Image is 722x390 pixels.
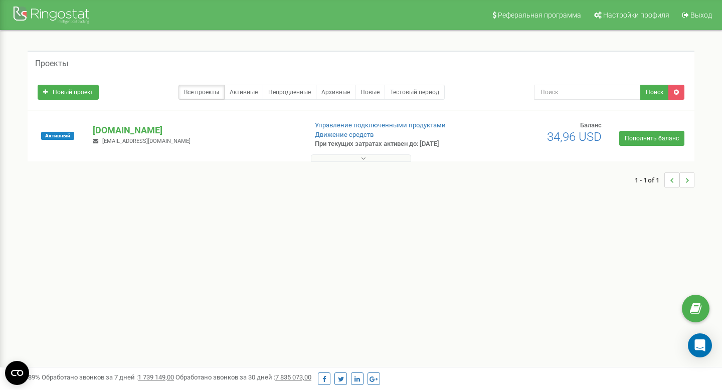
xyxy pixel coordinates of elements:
div: Open Intercom Messenger [688,333,712,357]
p: [DOMAIN_NAME] [93,124,298,137]
h5: Проекты [35,59,68,68]
span: Выход [690,11,712,19]
a: Активные [224,85,263,100]
a: Архивные [316,85,355,100]
a: Управление подключенными продуктами [315,121,446,129]
nav: ... [635,162,694,198]
a: Новые [355,85,385,100]
u: 7 835 073,00 [275,373,311,381]
a: Новый проект [38,85,99,100]
span: Реферальная программа [498,11,581,19]
span: Обработано звонков за 30 дней : [175,373,311,381]
a: Движение средств [315,131,374,138]
p: При текущих затратах активен до: [DATE] [315,139,465,149]
span: Обработано звонков за 7 дней : [42,373,174,381]
a: Тестовый период [385,85,445,100]
input: Поиск [534,85,641,100]
span: 34,96 USD [547,130,602,144]
span: 1 - 1 of 1 [635,172,664,187]
a: Непродленные [263,85,316,100]
span: [EMAIL_ADDRESS][DOMAIN_NAME] [102,138,191,144]
span: Настройки профиля [603,11,669,19]
u: 1 739 149,00 [138,373,174,381]
a: Все проекты [178,85,225,100]
span: Баланс [580,121,602,129]
button: Поиск [640,85,669,100]
span: Активный [41,132,74,140]
button: Open CMP widget [5,361,29,385]
a: Пополнить баланс [619,131,684,146]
